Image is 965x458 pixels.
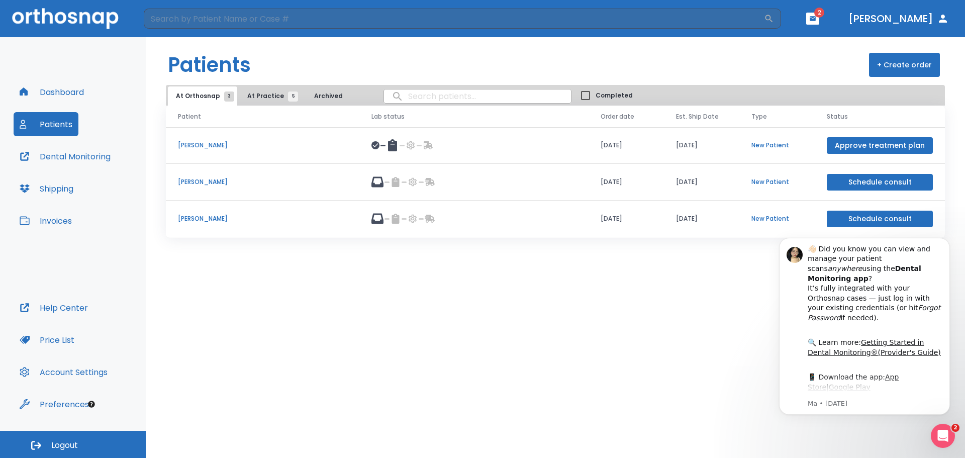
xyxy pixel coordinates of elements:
[87,400,96,409] div: Tooltip anchor
[14,176,79,201] button: Shipping
[178,214,347,223] p: [PERSON_NAME]
[14,296,94,320] button: Help Center
[178,112,201,121] span: Patient
[12,8,119,29] img: Orthosnap
[951,424,959,432] span: 2
[596,91,633,100] span: Completed
[303,86,353,106] button: Archived
[247,91,293,101] span: At Practice
[844,10,953,28] button: [PERSON_NAME]
[589,127,664,164] td: [DATE]
[168,86,355,106] div: tabs
[814,8,824,18] span: 2
[14,112,78,136] button: Patients
[224,91,234,102] span: 3
[764,225,965,453] iframe: Intercom notifications message
[869,53,940,77] button: + Create order
[827,112,848,121] span: Status
[14,360,114,384] button: Account Settings
[601,112,634,121] span: Order date
[51,440,78,451] span: Logout
[676,112,719,121] span: Est. Ship Date
[14,328,80,352] button: Price List
[14,209,78,233] button: Invoices
[664,127,739,164] td: [DATE]
[589,201,664,237] td: [DATE]
[14,80,90,104] button: Dashboard
[178,141,347,150] p: [PERSON_NAME]
[288,91,298,102] span: 5
[371,112,405,121] span: Lab status
[168,50,251,80] h1: Patients
[384,86,571,106] input: search
[751,141,803,150] p: New Patient
[751,112,767,121] span: Type
[14,144,117,168] button: Dental Monitoring
[827,211,933,227] button: Schedule consult
[827,174,933,191] button: Schedule consult
[751,214,803,223] p: New Patient
[664,164,739,201] td: [DATE]
[144,9,764,29] input: Search by Patient Name or Case #
[664,201,739,237] td: [DATE]
[827,137,933,154] button: Approve treatment plan
[589,164,664,201] td: [DATE]
[931,424,955,448] iframe: Intercom live chat
[14,392,95,416] button: Preferences
[751,177,803,187] p: New Patient
[176,91,229,101] span: At Orthosnap
[178,177,347,187] p: [PERSON_NAME]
